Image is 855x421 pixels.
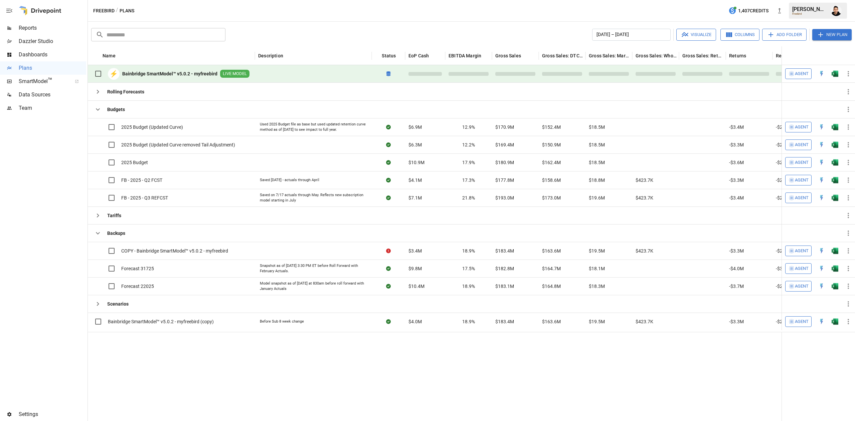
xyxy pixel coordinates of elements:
[462,248,475,254] span: 18.9%
[589,124,605,130] span: $18.5M
[542,248,561,254] span: $163.6M
[818,283,825,290] div: Open in Quick Edit
[795,176,809,184] span: Agent
[785,263,812,274] button: Agent
[542,265,561,272] span: $164.7M
[386,141,391,148] div: Sync complete
[729,177,744,183] span: -$3.3M
[818,141,825,148] img: quick-edit-flash.b8aec18c.svg
[495,248,514,254] span: $183.4M
[386,283,391,290] div: Sync complete
[785,122,812,132] button: Agent
[449,53,481,58] div: EBITDA Margin
[462,141,475,148] span: 12.2%
[542,141,561,148] span: $150.9M
[729,141,744,148] span: -$3.3M
[776,265,791,272] span: -$3.0M
[589,318,605,325] span: $19.5M
[121,248,228,254] span: COPY - Bainbridge SmartModel™ v5.0.2 - myfreebird
[589,141,605,148] span: $18.5M
[776,141,791,148] span: -$2.5M
[776,177,791,183] span: -$2.4M
[636,53,677,58] div: Gross Sales: Wholesale
[785,139,812,150] button: Agent
[795,141,809,149] span: Agent
[792,6,827,12] div: [PERSON_NAME]
[785,157,812,168] button: Agent
[832,248,838,254] div: Open in Excel
[832,124,838,130] img: g5qfjXmAAAAABJRU5ErkJggg==
[495,283,514,290] span: $183.1M
[832,318,838,325] div: Open in Excel
[818,124,825,130] img: quick-edit-flash.b8aec18c.svg
[108,318,214,325] span: Bainbridge SmartModel™ v5.0.2 - myfreebird (copy)
[832,141,838,148] div: Open in Excel
[260,122,367,132] div: Used 2025 Budget file as base but used updated retention curve method as of [DATE] to see impact ...
[260,319,304,324] div: Before Sub 8 week change
[107,212,121,219] b: Tariffs
[776,53,817,58] div: Returns: DTC Online
[729,318,744,325] span: -$3.3M
[589,265,605,272] span: $18.1M
[542,283,561,290] span: $164.8M
[785,68,812,79] button: Agent
[386,159,391,166] div: Sync complete
[785,192,812,203] button: Agent
[260,281,367,291] div: Model snapshot as of [DATE] at 830am before roll forward with January Actuals
[729,283,744,290] span: -$3.7M
[542,124,561,130] span: $152.4M
[386,265,391,272] div: Sync complete
[776,248,791,254] span: -$2.4M
[122,70,217,77] b: Bainbridge SmartModel™ v5.0.2 - myfreebird
[832,177,838,183] div: Open in Excel
[773,4,786,17] button: New version available, click to update!
[462,177,475,183] span: 17.3%
[108,68,120,80] div: ⚡
[776,159,791,166] span: -$2.8M
[818,194,825,201] img: quick-edit-flash.b8aec18c.svg
[795,265,809,273] span: Agent
[785,246,812,256] button: Agent
[832,177,838,183] img: g5qfjXmAAAAABJRU5ErkJggg==
[107,88,144,95] b: Rolling Forecasts
[462,194,475,201] span: 21.8%
[818,248,825,254] img: quick-edit-flash.b8aec18c.svg
[726,5,771,17] button: 1,407Credits
[762,29,807,41] button: Add Folder
[832,70,838,77] div: Open in Excel
[592,29,671,41] button: [DATE] – [DATE]
[589,177,605,183] span: $18.8M
[382,53,396,58] div: Status
[386,248,391,254] div: Error during sync.
[776,283,791,290] span: -$2.9M
[408,141,422,148] span: $6.3M
[636,248,653,254] span: $423.7K
[408,159,424,166] span: $10.9M
[260,263,367,274] div: Snapshot as of [DATE] 3:30 PM ET before Roll Forward with February Actuals.
[832,283,838,290] img: g5qfjXmAAAAABJRU5ErkJggg==
[795,283,809,290] span: Agent
[495,177,514,183] span: $177.8M
[818,177,825,183] div: Open in Quick Edit
[818,248,825,254] div: Open in Quick Edit
[103,53,116,58] div: Name
[776,318,791,325] span: -$2.4M
[542,53,583,58] div: Gross Sales: DTC Online
[729,265,744,272] span: -$4.0M
[19,104,86,112] span: Team
[795,123,809,131] span: Agent
[831,5,842,16] div: Francisco Sanchez
[542,194,561,201] span: $173.0M
[260,192,367,203] div: Saved on 7/17 actuals through May. Reflects new subscription model starting in July
[589,194,605,201] span: $19.6M
[818,70,825,77] img: quick-edit-flash.b8aec18c.svg
[676,29,716,41] button: Visualize
[729,124,744,130] span: -$3.4M
[832,265,838,272] div: Open in Excel
[818,70,825,77] div: Open in Quick Edit
[386,70,390,77] div: Sync in progress.
[818,283,825,290] img: quick-edit-flash.b8aec18c.svg
[495,194,514,201] span: $193.0M
[462,283,475,290] span: 18.9%
[795,159,809,166] span: Agent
